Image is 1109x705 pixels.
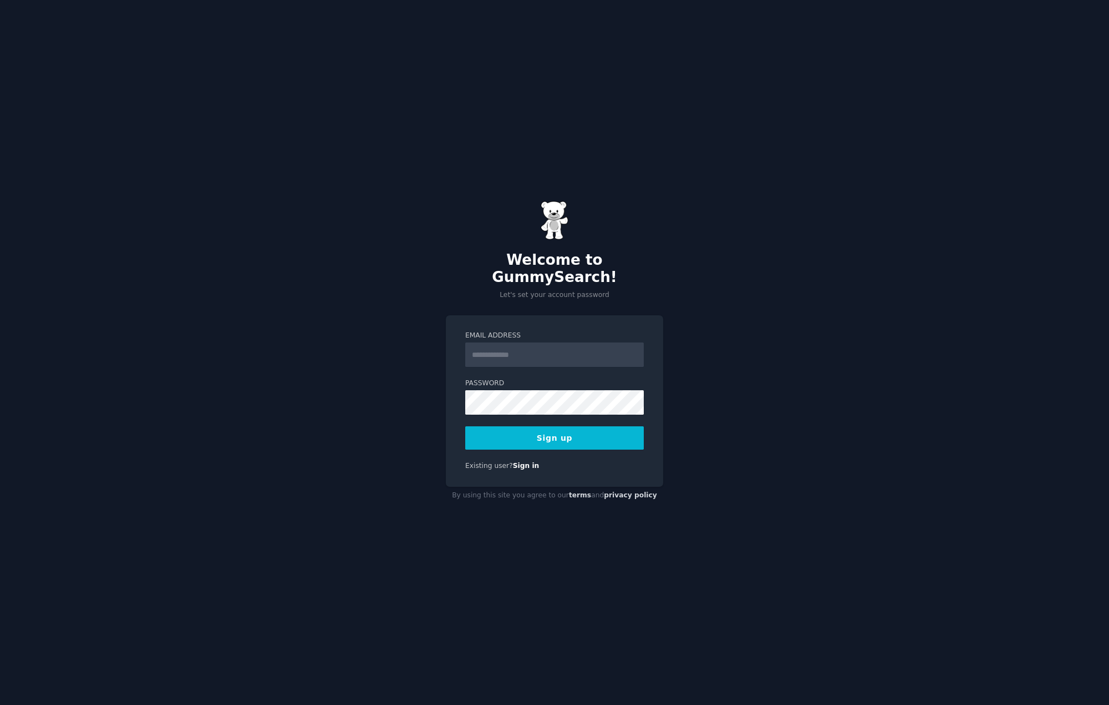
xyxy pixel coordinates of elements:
a: privacy policy [604,491,657,499]
h2: Welcome to GummySearch! [446,251,663,286]
span: Existing user? [465,462,513,470]
div: By using this site you agree to our and [446,487,663,505]
a: terms [569,491,591,499]
p: Let's set your account password [446,290,663,300]
label: Password [465,379,644,389]
img: Gummy Bear [541,201,568,240]
label: Email Address [465,331,644,341]
button: Sign up [465,426,644,450]
a: Sign in [513,462,540,470]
